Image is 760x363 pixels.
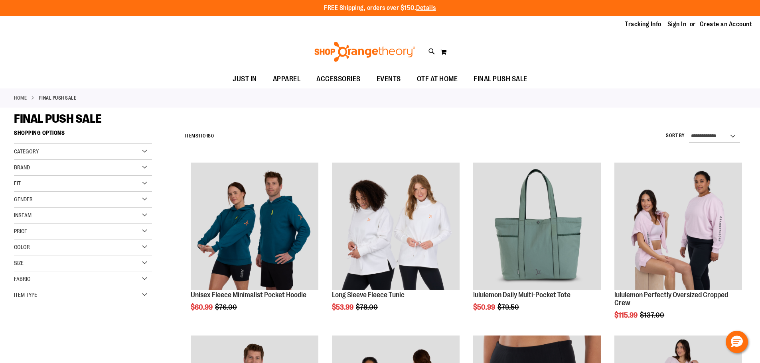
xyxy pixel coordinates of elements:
[324,4,436,13] p: FREE Shipping, orders over $150.
[332,303,355,311] span: $53.99
[14,164,30,171] span: Brand
[206,133,214,139] span: 180
[191,291,306,299] a: Unisex Fleece Minimalist Pocket Hoodie
[308,70,369,88] a: ACCESSORIES
[356,303,379,311] span: $78.00
[610,159,746,339] div: product
[191,163,318,291] a: Unisex Fleece Minimalist Pocket Hoodie
[473,163,601,291] a: lululemon Daily Multi-Pocket Tote
[14,94,27,102] a: Home
[191,303,214,311] span: $60.99
[191,163,318,290] img: Unisex Fleece Minimalist Pocket Hoodie
[14,180,21,186] span: Fit
[409,70,466,88] a: OTF AT HOME
[187,159,322,332] div: product
[313,42,417,62] img: Shop Orangetheory
[640,311,665,319] span: $137.00
[417,70,458,88] span: OTF AT HOME
[473,291,570,299] a: lululemon Daily Multi-Pocket Tote
[316,70,361,88] span: ACCESSORIES
[369,70,409,88] a: EVENTS
[265,70,309,88] a: APPAREL
[625,20,661,29] a: Tracking Info
[614,291,728,307] a: lululemon Perfectly Oversized Cropped Crew
[473,303,496,311] span: $50.99
[225,70,265,88] a: JUST IN
[328,159,464,332] div: product
[185,130,214,142] h2: Items to
[726,331,748,353] button: Hello, have a question? Let’s chat.
[14,292,37,298] span: Item Type
[332,291,405,299] a: Long Sleeve Fleece Tunic
[14,112,102,126] span: FINAL PUSH SALE
[469,159,605,332] div: product
[473,163,601,290] img: lululemon Daily Multi-Pocket Tote
[614,311,639,319] span: $115.99
[614,163,742,290] img: lululemon Perfectly Oversized Cropped Crew
[332,163,460,290] img: Product image for Fleece Long Sleeve
[14,276,30,282] span: Fabric
[497,303,520,311] span: $79.50
[14,126,152,144] strong: Shopping Options
[700,20,752,29] a: Create an Account
[667,20,687,29] a: Sign In
[14,196,33,202] span: Gender
[332,163,460,291] a: Product image for Fleece Long Sleeve
[273,70,301,88] span: APPAREL
[416,4,436,12] a: Details
[14,228,27,234] span: Price
[474,70,527,88] span: FINAL PUSH SALE
[377,70,401,88] span: EVENTS
[466,70,535,88] a: FINAL PUSH SALE
[233,70,257,88] span: JUST IN
[614,163,742,291] a: lululemon Perfectly Oversized Cropped Crew
[14,260,24,266] span: Size
[215,303,238,311] span: $76.00
[39,94,77,102] strong: FINAL PUSH SALE
[198,133,200,139] span: 1
[14,148,39,155] span: Category
[14,212,32,218] span: Inseam
[666,132,685,139] label: Sort By
[14,244,30,250] span: Color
